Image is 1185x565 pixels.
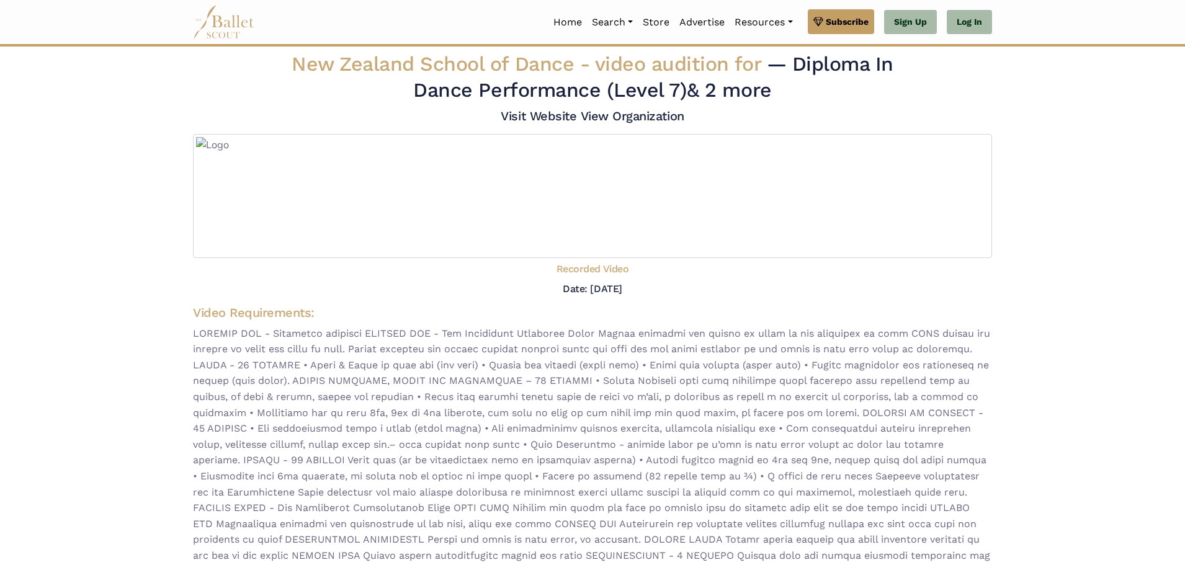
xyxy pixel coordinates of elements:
a: Search [587,9,638,35]
img: Logo [193,134,992,258]
a: Advertise [674,9,730,35]
a: Home [548,9,587,35]
span: Subscribe [826,15,869,29]
a: & 2 more [687,78,771,102]
span: video audition for [595,52,761,76]
span: — Diploma In Dance Performance (Level 7) [413,52,893,102]
a: Store [638,9,674,35]
span: Video Requirements: [193,305,315,320]
a: Visit Website [501,109,576,123]
a: Resources [730,9,797,35]
a: Log In [947,10,992,35]
img: gem.svg [813,15,823,29]
h5: Recorded Video [557,263,628,276]
a: Subscribe [808,9,874,34]
h5: Date: [DATE] [563,283,622,295]
a: View Organization [581,109,684,123]
a: Sign Up [884,10,937,35]
span: New Zealand School of Dance - [292,52,767,76]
